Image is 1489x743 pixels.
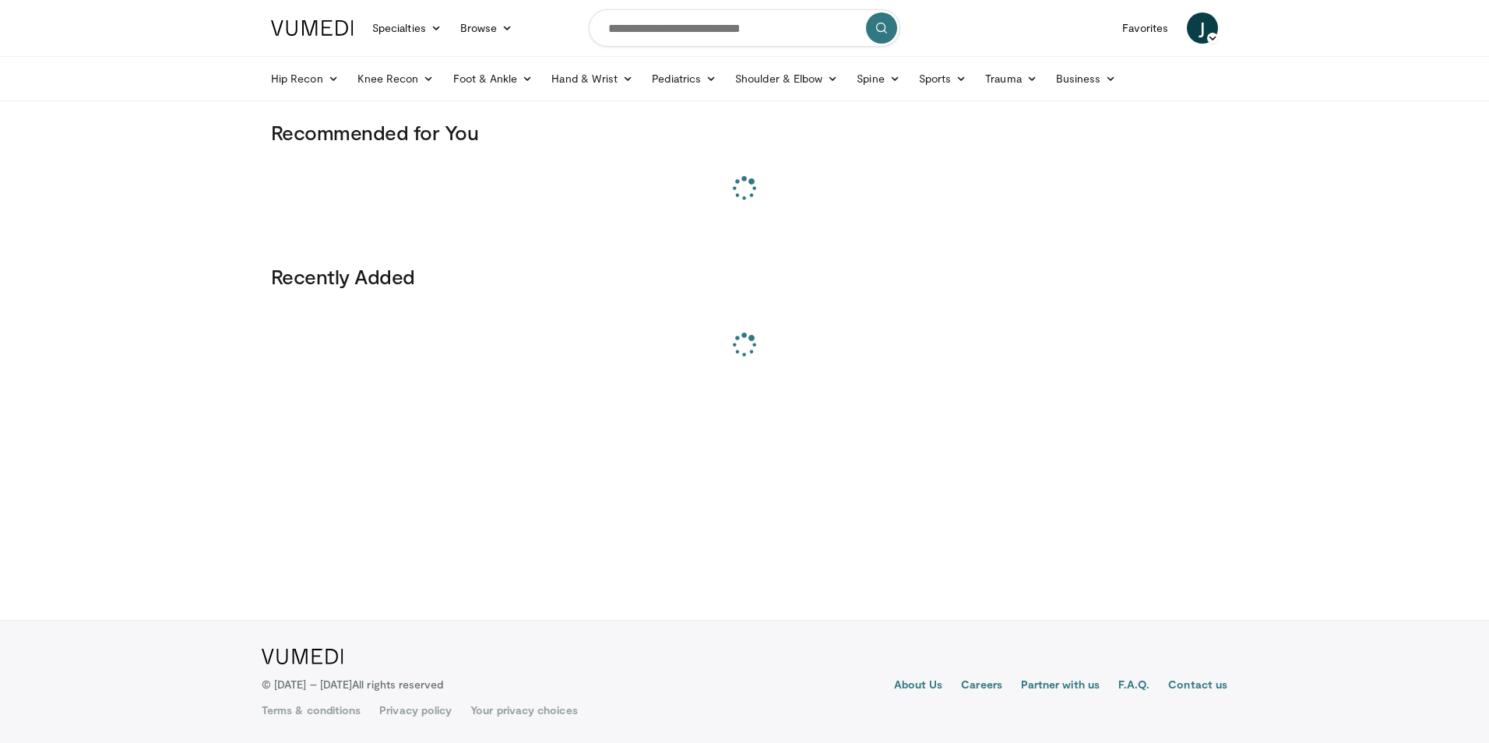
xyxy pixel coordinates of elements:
[1187,12,1218,44] a: J
[976,63,1047,94] a: Trauma
[1118,677,1149,695] a: F.A.Q.
[363,12,451,44] a: Specialties
[1021,677,1100,695] a: Partner with us
[894,677,943,695] a: About Us
[271,264,1218,289] h3: Recently Added
[262,63,348,94] a: Hip Recon
[271,120,1218,145] h3: Recommended for You
[589,9,900,47] input: Search topics, interventions
[642,63,726,94] a: Pediatrics
[961,677,1002,695] a: Careers
[542,63,642,94] a: Hand & Wrist
[910,63,977,94] a: Sports
[348,63,444,94] a: Knee Recon
[451,12,523,44] a: Browse
[352,678,443,691] span: All rights reserved
[379,703,452,718] a: Privacy policy
[262,677,444,692] p: © [DATE] – [DATE]
[1113,12,1177,44] a: Favorites
[444,63,543,94] a: Foot & Ankle
[726,63,847,94] a: Shoulder & Elbow
[271,20,354,36] img: VuMedi Logo
[262,703,361,718] a: Terms & conditions
[262,649,343,664] img: VuMedi Logo
[470,703,577,718] a: Your privacy choices
[847,63,909,94] a: Spine
[1047,63,1126,94] a: Business
[1168,677,1227,695] a: Contact us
